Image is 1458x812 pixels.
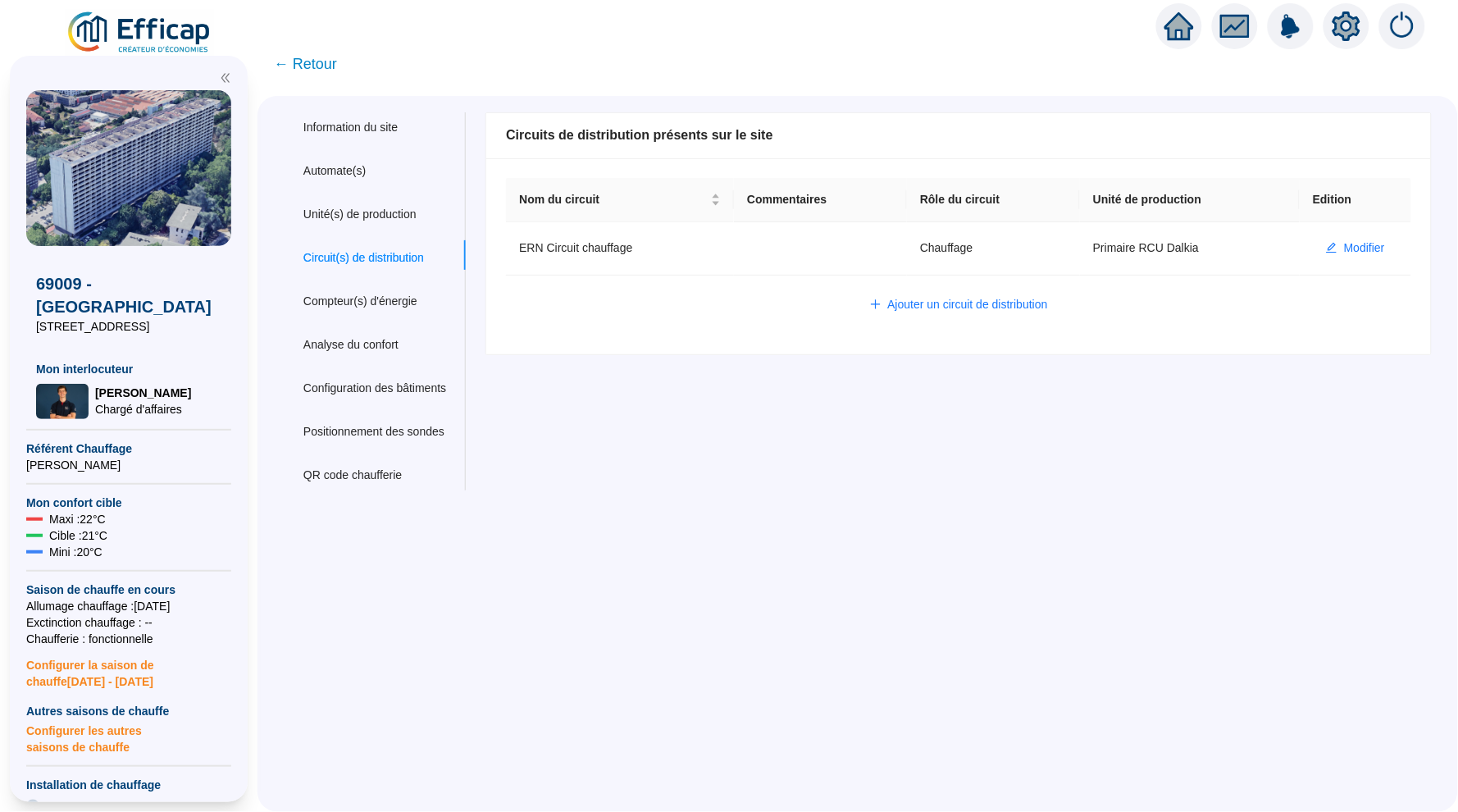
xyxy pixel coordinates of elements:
[1164,11,1194,41] span: home
[26,777,231,793] span: Installation de chauffage
[36,361,221,377] span: Mon interlocuteur
[1332,11,1361,41] span: setting
[36,318,221,335] span: [STREET_ADDRESS]
[95,401,191,417] span: Chargé d'affaires
[26,703,231,719] span: Autres saisons de chauffe
[907,222,1080,276] td: Chauffage
[888,296,1048,313] span: Ajouter un circuit de distribution
[26,647,231,690] span: Configurer la saison de chauffe [DATE] - [DATE]
[49,527,107,544] span: Cible : 21 °C
[49,511,106,527] span: Maxi : 22 °C
[303,423,444,440] div: Positionnement des sondes
[506,125,1411,145] div: Circuits de distribution présents sur le site
[303,162,366,180] div: Automate(s)
[907,178,1080,222] th: Rôle du circuit
[95,385,191,401] span: [PERSON_NAME]
[274,52,337,75] span: ← Retour
[1326,242,1337,253] span: edit
[26,495,231,511] span: Mon confort cible
[303,467,402,484] div: QR code chaufferie
[26,457,231,473] span: [PERSON_NAME]
[220,72,231,84] span: double-left
[857,292,1061,318] button: Ajouter un circuit de distribution
[734,178,907,222] th: Commentaires
[303,380,446,397] div: Configuration des bâtiments
[303,119,398,136] div: Information du site
[303,206,417,223] div: Unité(s) de production
[1313,235,1398,262] button: Modifier
[1268,3,1314,49] img: alerts
[26,614,231,631] span: Exctinction chauffage : --
[303,336,399,354] div: Analyse du confort
[36,272,221,318] span: 69009 - [GEOGRAPHIC_DATA]
[1379,3,1425,49] img: alerts
[1300,178,1411,222] th: Edition
[1080,178,1300,222] th: Unité de production
[49,544,103,560] span: Mini : 20 °C
[36,384,89,419] img: Chargé d'affaires
[506,222,734,276] td: ERN Circuit chauffage
[519,191,708,208] span: Nom du circuit
[1220,11,1250,41] span: fund
[303,249,424,267] div: Circuit(s) de distribution
[506,178,734,222] th: Nom du circuit
[26,440,231,457] span: Référent Chauffage
[870,299,882,310] span: plus
[303,293,417,310] div: Compteur(s) d'énergie
[26,582,231,598] span: Saison de chauffe en cours
[26,631,231,647] span: Chaufferie : fonctionnelle
[66,10,214,56] img: efficap energie logo
[26,598,231,614] span: Allumage chauffage : [DATE]
[1080,222,1300,276] td: Primaire RCU Dalkia
[1344,239,1385,257] span: Modifier
[26,719,231,755] span: Configurer les autres saisons de chauffe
